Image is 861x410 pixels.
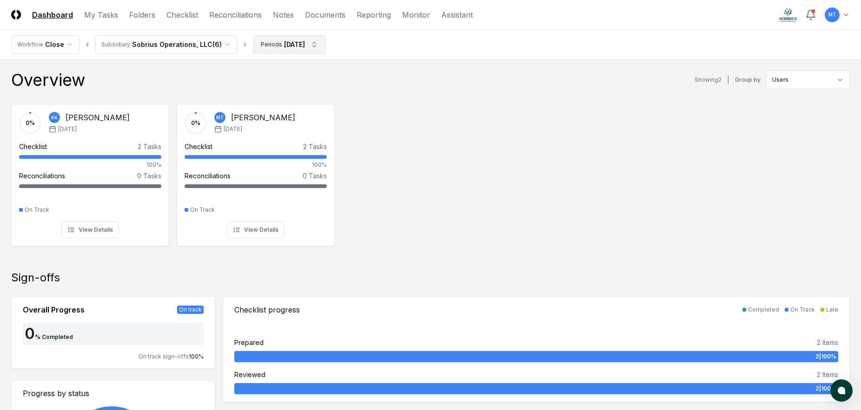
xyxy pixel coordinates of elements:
[209,9,262,20] a: Reconciliations
[84,9,118,20] a: My Tasks
[817,370,838,379] div: 2 Items
[185,142,212,151] div: Checklist
[441,9,473,20] a: Assistant
[129,9,155,20] a: Folders
[189,353,204,360] span: 100 %
[284,39,305,49] div: [DATE]
[223,296,850,402] a: Checklist progressCompletedOn TrackLatePrepared2 Items2|100%Reviewed2 Items2|100%
[23,326,35,341] div: 0
[303,142,327,151] div: 2 Tasks
[779,7,798,22] img: Sobrius logo
[61,221,119,238] button: View Details
[234,304,300,315] div: Checklist progress
[23,304,85,315] div: Overall Progress
[305,9,345,20] a: Documents
[51,114,58,121] span: KK
[357,9,391,20] a: Reporting
[19,171,65,181] div: Reconciliations
[177,306,204,314] div: On track
[11,97,169,246] a: 0%KK[PERSON_NAME][DATE]Checklist2 Tasks100%Reconciliations0 TasksOn TrackView Details
[817,338,838,347] div: 2 Items
[231,112,295,123] div: [PERSON_NAME]
[253,35,326,54] button: Periods[DATE]
[828,11,836,18] span: MT
[137,171,161,181] div: 0 Tasks
[101,40,130,49] div: Subsidiary
[66,112,130,123] div: [PERSON_NAME]
[166,9,198,20] a: Checklist
[824,7,841,23] button: MT
[185,171,231,181] div: Reconciliations
[727,75,729,85] div: |
[735,77,761,83] label: Group by
[11,35,326,54] nav: breadcrumb
[190,206,215,214] div: On Track
[830,379,853,402] button: atlas-launcher
[261,40,282,49] div: Periods
[19,142,47,151] div: Checklist
[234,338,264,347] div: Prepared
[216,114,224,121] span: MT
[11,270,850,285] div: Sign-offs
[35,333,73,341] div: % Completed
[303,171,327,181] div: 0 Tasks
[227,221,285,238] button: View Details
[19,161,161,169] div: 100%
[748,306,779,314] div: Completed
[402,9,430,20] a: Monitor
[815,384,836,393] span: 2 | 100 %
[11,71,85,89] div: Overview
[58,125,77,133] span: [DATE]
[32,9,73,20] a: Dashboard
[273,9,294,20] a: Notes
[185,161,327,169] div: 100%
[224,125,242,133] span: [DATE]
[17,40,43,49] div: Workflow
[790,306,815,314] div: On Track
[695,76,722,84] div: Showing 2
[23,388,204,399] div: Progress by status
[177,97,335,246] a: 0%MT[PERSON_NAME][DATE]Checklist2 Tasks100%Reconciliations0 TasksOn TrackView Details
[815,352,836,361] span: 2 | 100 %
[826,306,838,314] div: Late
[25,206,49,214] div: On Track
[234,370,265,379] div: Reviewed
[138,142,161,151] div: 2 Tasks
[11,10,21,20] img: Logo
[139,353,189,360] span: On track sign-offs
